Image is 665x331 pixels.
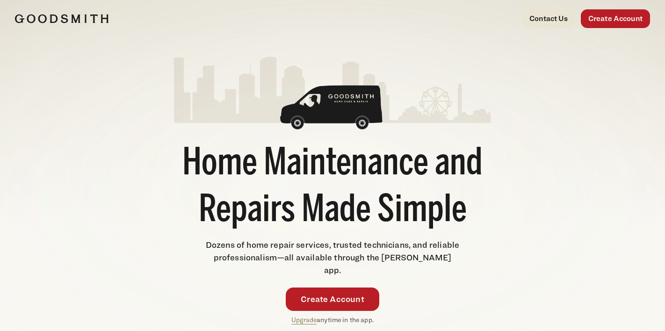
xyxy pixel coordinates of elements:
img: Goodsmith [15,14,108,23]
a: Contact Us [522,9,575,28]
a: Create Account [286,288,379,311]
span: Dozens of home repair services, trusted technicians, and reliable professionalism—all available t... [206,240,459,275]
a: Create Account [581,9,650,28]
p: anytime in the app. [291,315,374,325]
h1: Home Maintenance and Repairs Made Simple [174,141,492,235]
a: Upgrade [291,316,317,324]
